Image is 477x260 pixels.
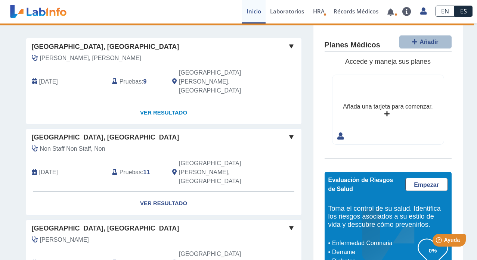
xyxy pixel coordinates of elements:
iframe: Help widget launcher [411,231,469,252]
span: San Juan, PR [179,68,261,95]
a: ES [455,6,473,17]
div: Añada una tarjeta para comenzar. [343,102,433,111]
span: [GEOGRAPHIC_DATA], [GEOGRAPHIC_DATA] [32,223,179,234]
span: Accede y maneja sus planes [345,58,431,65]
a: Empezar [405,178,448,191]
button: Añadir [399,35,452,48]
b: 9 [143,78,147,85]
a: Ver Resultado [26,192,301,215]
li: Derrame [330,248,418,257]
a: EN [436,6,455,17]
span: Non Staff Non Staff, Non [40,144,105,153]
h4: Planes Médicos [325,41,380,50]
li: Enfermedad Coronaria [330,239,418,248]
span: Añadir [419,39,439,45]
span: 2025-09-12 [39,77,58,86]
a: Ver Resultado [26,101,301,125]
span: Irizarry, Saul [40,235,89,244]
span: [GEOGRAPHIC_DATA], [GEOGRAPHIC_DATA] [32,132,179,142]
div: : [106,159,167,186]
span: Empezar [414,182,439,188]
span: [GEOGRAPHIC_DATA], [GEOGRAPHIC_DATA] [32,42,179,52]
b: 11 [143,169,150,175]
span: Pruebas [120,168,142,177]
h5: Toma el control de su salud. Identifica los riesgos asociados a su estilo de vida y descubre cómo... [328,205,448,229]
span: Evaluación de Riesgos de Salud [328,177,393,192]
span: Pruebas [120,77,142,86]
span: San Juan, PR [179,159,261,186]
span: HRA [313,7,325,15]
div: : [106,68,167,95]
span: 2025-05-14 [39,168,58,177]
span: Narvaez Rosario, Carla [40,54,141,63]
